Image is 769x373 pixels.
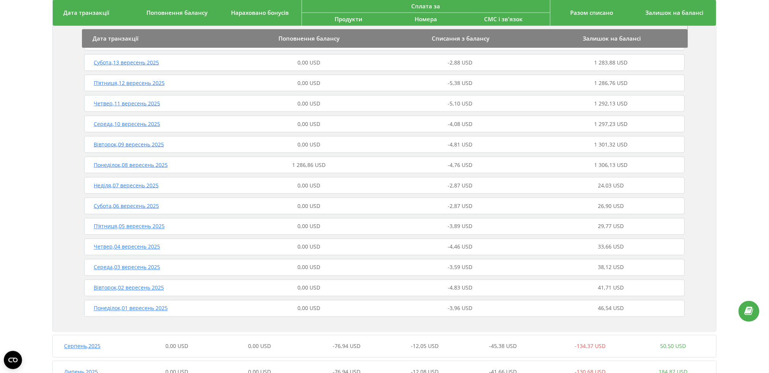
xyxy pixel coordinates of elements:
[333,343,361,350] span: -76,94 USD
[598,243,624,250] span: 33,66 USD
[278,34,340,42] span: Поповнення балансу
[297,59,320,66] span: 0,00 USD
[231,9,289,16] span: Нараховано бонусів
[297,264,320,271] span: 0,00 USD
[646,9,704,16] span: Залишок на балансі
[248,343,271,350] span: 0,00 USD
[583,34,641,42] span: Залишок на балансі
[598,284,624,291] span: 41,71 USD
[94,223,165,230] span: П’ятниця , 05 вересень 2025
[448,120,472,127] span: -4,08 USD
[415,15,437,23] span: Номера
[411,343,439,350] span: -12,05 USD
[484,15,523,23] span: СМС і зв'язок
[598,264,624,271] span: 38,12 USD
[297,100,320,107] span: 0,00 USD
[297,120,320,127] span: 0,00 USD
[94,100,160,107] span: Четвер , 11 вересень 2025
[4,351,22,369] button: Open CMP widget
[94,59,159,66] span: Субота , 13 вересень 2025
[94,284,164,291] span: Вівторок , 02 вересень 2025
[570,9,613,16] span: Разом списано
[412,2,440,10] span: Сплата за
[448,79,472,87] span: -5,38 USD
[448,100,472,107] span: -5,10 USD
[165,343,188,350] span: 0,00 USD
[448,305,472,312] span: -3,96 USD
[448,202,472,209] span: -2,87 USD
[297,141,320,148] span: 0,00 USD
[448,161,472,168] span: -4,76 USD
[432,34,489,42] span: Списання з балансу
[94,120,160,127] span: Середа , 10 вересень 2025
[297,305,320,312] span: 0,00 USD
[594,161,628,168] span: 1 306,13 USD
[448,223,472,230] span: -3,89 USD
[94,182,159,189] span: Неділя , 07 вересень 2025
[63,9,109,16] span: Дата транзакції
[598,223,624,230] span: 29,77 USD
[594,59,628,66] span: 1 283,88 USD
[598,202,624,209] span: 26,90 USD
[297,182,320,189] span: 0,00 USD
[660,343,686,350] span: 50,50 USD
[297,223,320,230] span: 0,00 USD
[94,243,160,250] span: Четвер , 04 вересень 2025
[448,59,472,66] span: -2,88 USD
[292,161,326,168] span: 1 286,86 USD
[94,305,168,312] span: Понеділок , 01 вересень 2025
[594,141,628,148] span: 1 301,32 USD
[575,343,606,350] span: -134,37 USD
[448,182,472,189] span: -2,87 USD
[448,264,472,271] span: -3,59 USD
[94,161,168,168] span: Понеділок , 08 вересень 2025
[598,182,624,189] span: 24,03 USD
[94,141,164,148] span: Вівторок , 09 вересень 2025
[94,79,165,87] span: П’ятниця , 12 вересень 2025
[335,15,362,23] span: Продукти
[448,284,472,291] span: -4,83 USD
[297,202,320,209] span: 0,00 USD
[93,34,138,42] span: Дата транзакції
[147,9,208,16] span: Поповнення балансу
[64,343,101,350] span: Серпень , 2025
[297,79,320,87] span: 0,00 USD
[94,202,159,209] span: Субота , 06 вересень 2025
[448,243,472,250] span: -4,46 USD
[594,79,628,87] span: 1 286,76 USD
[297,243,320,250] span: 0,00 USD
[297,284,320,291] span: 0,00 USD
[598,305,624,312] span: 46,54 USD
[94,264,160,271] span: Середа , 03 вересень 2025
[448,141,472,148] span: -4,81 USD
[594,120,628,127] span: 1 297,23 USD
[489,343,517,350] span: -45,38 USD
[594,100,628,107] span: 1 292,13 USD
